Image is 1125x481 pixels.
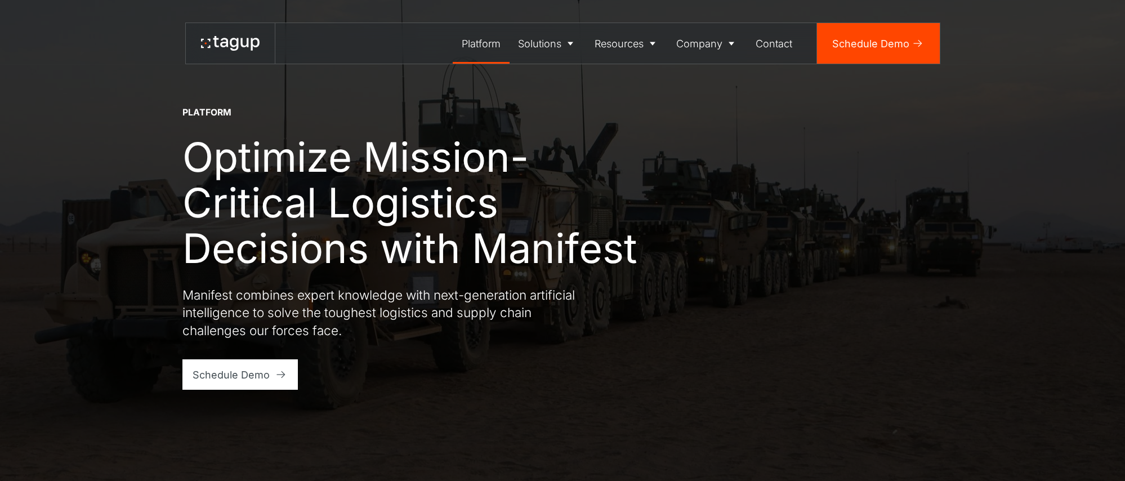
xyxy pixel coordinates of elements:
a: Schedule Demo [817,23,940,64]
div: Schedule Demo [193,367,270,382]
a: Resources [586,23,668,64]
p: Manifest combines expert knowledge with next-generation artificial intelligence to solve the toug... [182,286,588,340]
div: Schedule Demo [832,36,909,51]
a: Platform [453,23,510,64]
a: Solutions [510,23,586,64]
a: Schedule Demo [182,359,298,390]
div: Resources [595,36,644,51]
div: Platform [182,106,231,119]
div: Platform [462,36,501,51]
a: Company [668,23,747,64]
div: Solutions [518,36,561,51]
div: Company [676,36,722,51]
a: Contact [747,23,801,64]
div: Contact [756,36,792,51]
h1: Optimize Mission-Critical Logistics Decisions with Manifest [182,134,655,271]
